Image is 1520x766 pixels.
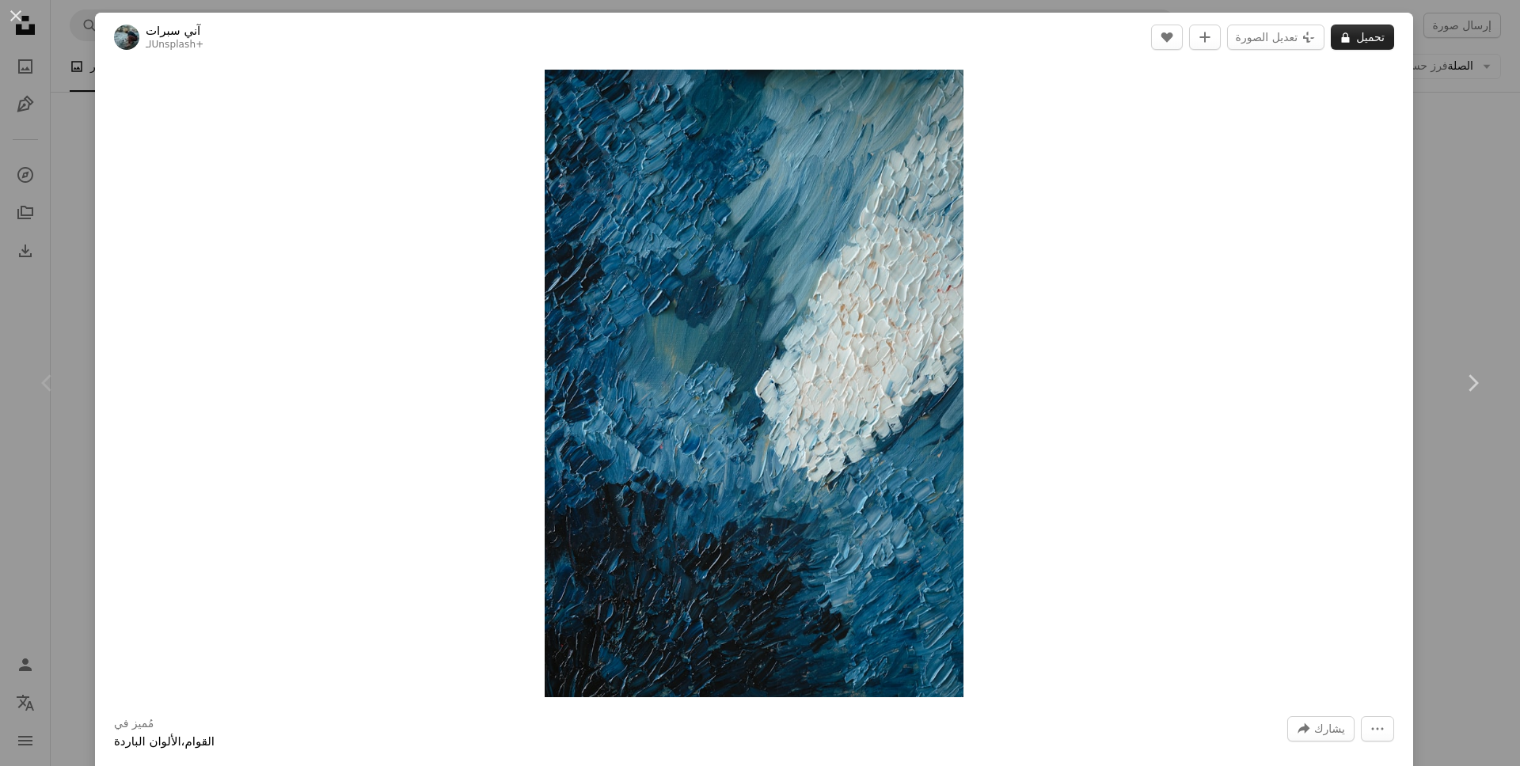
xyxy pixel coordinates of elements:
button: مزيد من الإجراءات [1361,716,1394,741]
font: يشارك [1314,722,1345,735]
font: مُميز في [114,717,154,730]
button: يحب [1151,25,1183,50]
a: القوام [184,734,215,749]
a: Unsplash+ [151,39,203,50]
img: انتقل إلى الملف الشخصي لـ Annie Spratt [114,25,139,50]
a: الألوان الباردة [114,734,181,749]
font: آني سبرات [146,24,200,38]
font: تحميل [1356,31,1385,44]
button: تعديل الصورة [1227,25,1325,50]
font: لـ [146,39,151,50]
button: قم بتكبير هذه الصورة [545,70,963,697]
a: آني سبرات [146,23,203,39]
img: لوحة فنية من الألوان الزرقاء والبيضاء مع سحابة بيضاء [545,70,963,697]
font: ، [181,734,185,749]
button: إضافة إلى المجموعة [1189,25,1221,50]
button: تحميل [1331,25,1394,50]
button: شارك هذه الصورة [1287,716,1355,741]
font: تعديل الصورة [1236,31,1298,44]
a: التالي [1425,307,1520,459]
